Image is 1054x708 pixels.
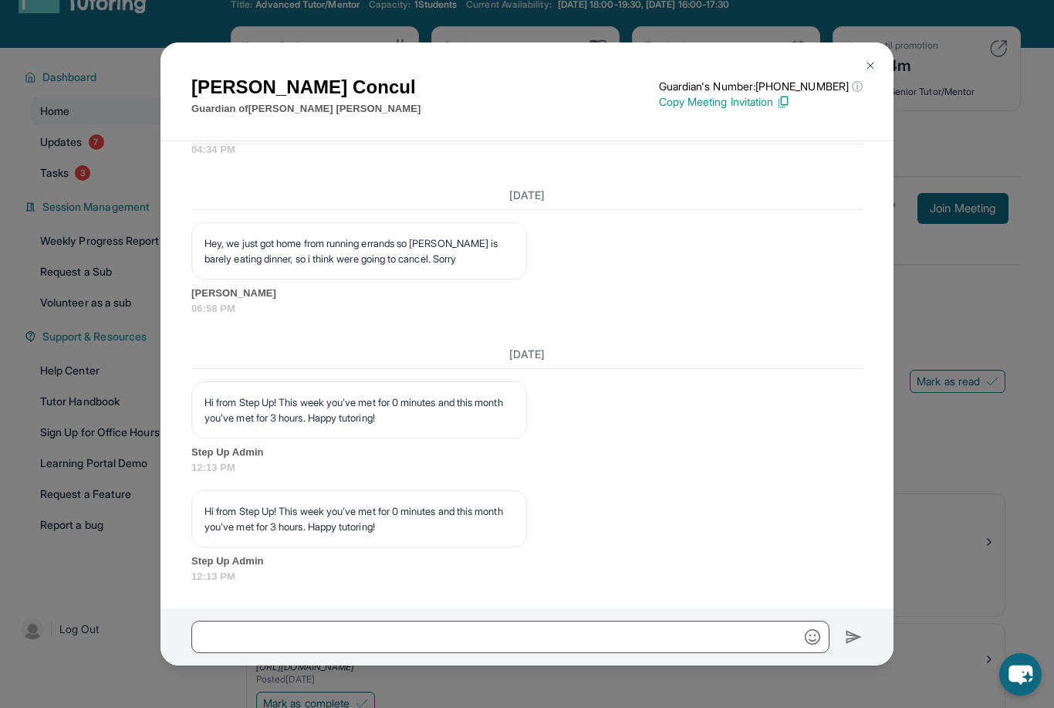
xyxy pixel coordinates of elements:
img: Emoji [805,629,820,645]
p: Hi from Step Up! This week you’ve met for 0 minutes and this month you’ve met for 3 hours. Happy ... [204,395,514,425]
p: Guardian's Number: [PHONE_NUMBER] [659,79,863,94]
span: Step Up Admin [191,554,863,569]
h3: [DATE] [191,188,863,203]
button: chat-button [999,653,1042,696]
h1: [PERSON_NAME] Concul [191,73,421,101]
p: Hey, we just got home from running errands so [PERSON_NAME] is barely eating dinner, so i think w... [204,235,514,266]
span: ⓘ [852,79,863,94]
p: Copy Meeting Invitation [659,94,863,110]
span: [PERSON_NAME] [191,286,863,301]
span: Step Up Admin [191,445,863,460]
span: 12:13 PM [191,569,863,584]
span: 04:34 PM [191,142,863,158]
span: 06:58 PM [191,301,863,317]
img: Close Icon [864,59,877,72]
img: Send icon [845,628,863,646]
h3: [DATE] [191,347,863,362]
img: Copy Icon [776,95,790,109]
p: Guardian of [PERSON_NAME] [PERSON_NAME] [191,101,421,117]
p: Hi from Step Up! This week you’ve met for 0 minutes and this month you’ve met for 3 hours. Happy ... [204,503,514,534]
span: 12:13 PM [191,460,863,476]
